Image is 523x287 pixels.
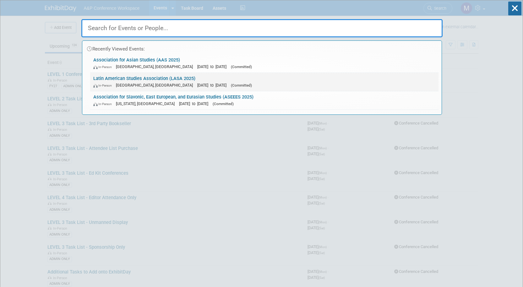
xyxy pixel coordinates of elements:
a: Association for Slavonic, East European, and Eurasian Studies (ASEEES 2025) In-Person [US_STATE],... [90,91,439,109]
span: In-Person [93,83,115,88]
span: [DATE] to [DATE] [197,64,230,69]
input: Search for Events or People... [81,19,443,37]
div: Recently Viewed Events: [85,41,439,54]
span: [GEOGRAPHIC_DATA], [GEOGRAPHIC_DATA] [116,83,196,88]
a: Latin American Studies Association (LASA 2025) In-Person [GEOGRAPHIC_DATA], [GEOGRAPHIC_DATA] [DA... [90,73,439,91]
span: In-Person [93,65,115,69]
span: [DATE] to [DATE] [179,101,211,106]
span: (Committed) [231,83,252,88]
span: [DATE] to [DATE] [197,83,230,88]
span: [US_STATE], [GEOGRAPHIC_DATA] [116,101,178,106]
a: Association for Asian Studies (AAS 2025) In-Person [GEOGRAPHIC_DATA], [GEOGRAPHIC_DATA] [DATE] to... [90,54,439,72]
span: In-Person [93,102,115,106]
span: [GEOGRAPHIC_DATA], [GEOGRAPHIC_DATA] [116,64,196,69]
span: (Committed) [213,102,234,106]
span: (Committed) [231,65,252,69]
